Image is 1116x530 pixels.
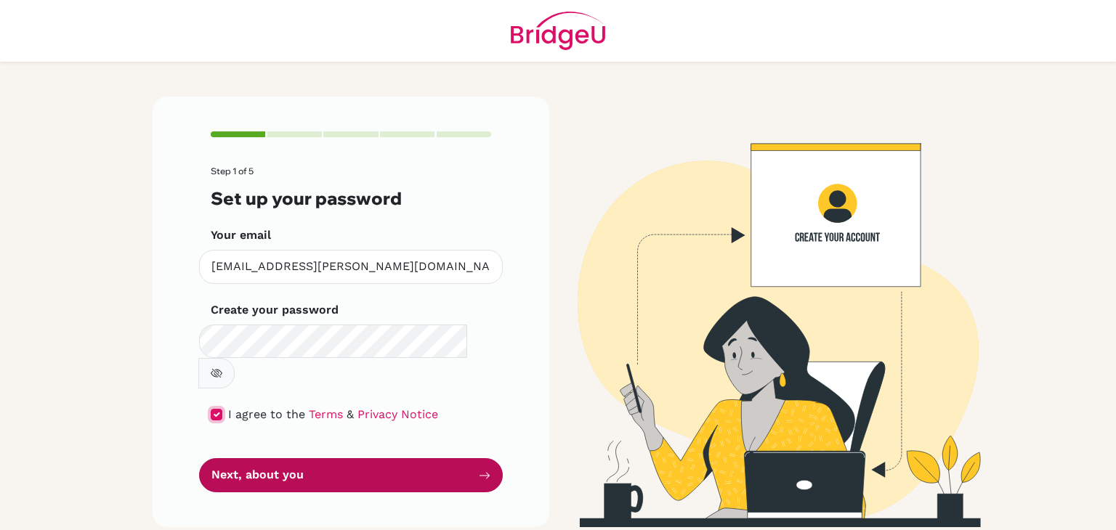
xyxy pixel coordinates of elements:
label: Create your password [211,301,339,319]
span: & [347,407,354,421]
span: Step 1 of 5 [211,166,254,176]
button: Next, about you [199,458,503,492]
a: Terms [309,407,343,421]
input: Insert your email* [199,250,503,284]
h3: Set up your password [211,188,491,209]
span: I agree to the [228,407,305,421]
a: Privacy Notice [357,407,438,421]
label: Your email [211,227,271,244]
